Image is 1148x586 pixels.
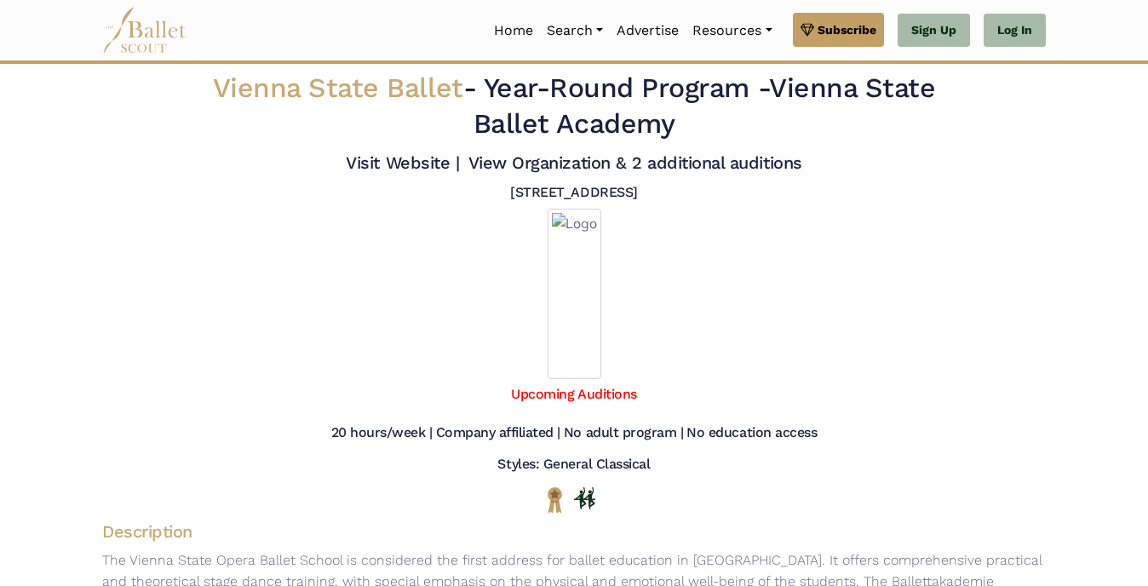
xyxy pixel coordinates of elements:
[686,13,778,49] a: Resources
[89,520,1059,543] h4: Description
[818,20,876,39] span: Subscribe
[497,456,650,474] h5: Styles: General Classical
[574,487,595,509] img: In Person
[487,13,540,49] a: Home
[548,209,601,379] img: Logo
[484,72,769,104] span: Year-Round Program -
[213,72,463,104] span: Vienna State Ballet
[898,14,970,48] a: Sign Up
[183,71,965,141] h2: - Vienna State Ballet Academy
[686,424,817,442] h5: No education access
[801,20,814,39] img: gem.svg
[564,424,683,442] h5: No adult program |
[793,13,884,47] a: Subscribe
[331,424,433,442] h5: 20 hours/week |
[468,152,802,173] a: View Organization & 2 additional auditions
[610,13,686,49] a: Advertise
[436,424,560,442] h5: Company affiliated |
[540,13,610,49] a: Search
[346,152,459,173] a: Visit Website |
[510,184,637,202] h5: [STREET_ADDRESS]
[984,14,1046,48] a: Log In
[511,386,636,402] a: Upcoming Auditions
[544,486,565,513] img: National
